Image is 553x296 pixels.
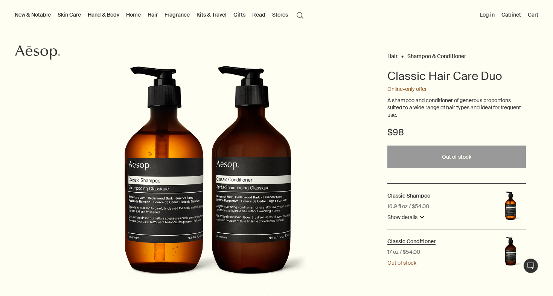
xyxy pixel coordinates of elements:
[251,10,267,20] a: Read
[15,45,60,60] svg: Aesop
[387,213,424,222] button: Show details
[526,10,540,20] button: Cart
[387,192,430,201] a: Classic Shampoo 16.9 fl oz / $54.00
[478,10,496,20] button: Log in
[13,10,52,20] button: New & Notable
[407,53,466,56] a: Shampoo & Conditioner
[387,259,416,268] span: Out of stock
[13,43,62,64] a: Aesop
[293,8,307,22] button: Open search
[195,10,228,20] a: Kits & Travel
[387,202,429,211] div: 16.9 fl oz / $54.00
[146,10,159,20] a: Hair
[108,66,307,292] img: Classic Shampoo and Classic Conditioner in amber recycled plastic bottles.
[86,10,121,20] a: Hand & Body
[271,10,289,20] button: Stores
[496,192,526,222] img: Classic Shampoo with pump
[387,237,436,246] a: Classic Conditioner 17 oz / $54.00
[387,248,420,257] div: 17 oz / $54.00
[56,10,82,20] a: Skin Care
[387,192,430,199] h2: Classic Shampoo 16.9 fl oz / $54.00
[387,69,526,84] h1: Classic Hair Care Duo
[387,53,398,56] a: Hair
[523,258,538,273] button: Live Assistance
[387,146,526,168] button: Out of stock - $98
[163,10,191,20] a: Fragrance
[387,238,436,245] h2: Classic Conditioner 17 oz / $54.00
[496,237,526,267] img: Classic Conditioner with pump
[125,10,142,20] a: Home
[500,10,523,20] a: Cabinet
[232,10,247,20] a: Gifts
[387,97,526,119] p: A shampoo and conditioner of generous proportions suited to a wide range of hair types and ideal ...
[387,126,404,138] span: $98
